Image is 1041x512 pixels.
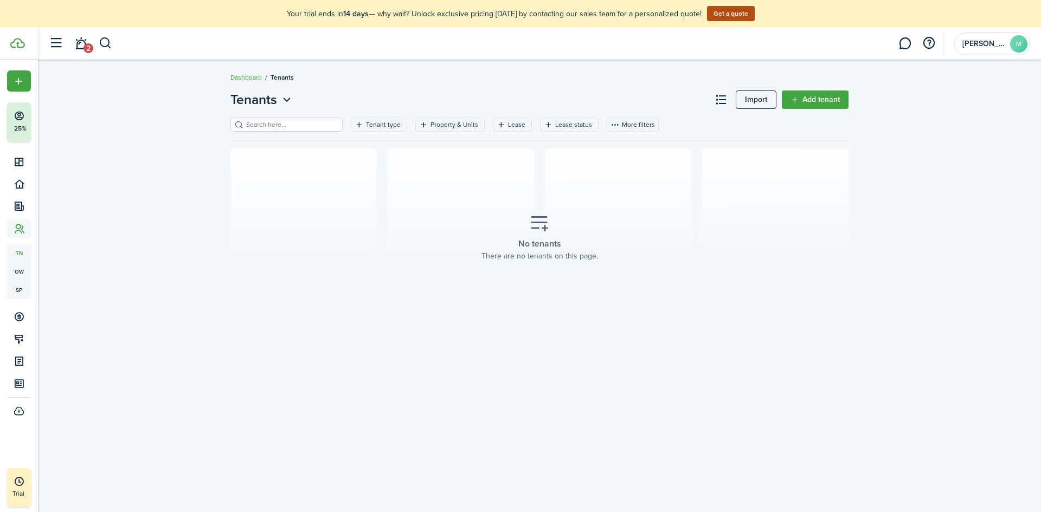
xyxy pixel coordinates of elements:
a: tn [7,244,31,262]
span: Melissa [962,40,1006,48]
filter-tag-label: Property & Units [430,120,478,129]
span: Tenants [271,73,294,82]
filter-tag: Open filter [415,118,485,132]
a: Messaging [895,30,915,57]
button: Open sidebar [46,33,66,54]
a: Import [736,90,776,109]
b: 14 days [343,8,369,20]
a: Dashboard [230,73,262,82]
placeholder-description: There are no tenants on this page. [481,250,598,262]
button: More filters [607,118,659,132]
p: Your trial ends in — why wait? Unlock exclusive pricing [DATE] by contacting our sales team for a... [287,8,702,20]
button: Search [99,34,112,53]
button: 25% [7,102,97,141]
button: Open menu [7,70,31,92]
span: 2 [83,43,93,53]
span: Tenants [230,90,277,109]
img: TenantCloud [10,38,25,48]
filter-tag: Open filter [351,118,407,132]
a: Add tenant [782,90,849,109]
button: Tenants [230,90,294,109]
filter-tag: Open filter [540,118,599,132]
input: Search here... [243,120,339,130]
a: Notifications [70,30,91,57]
button: Open menu [230,90,294,109]
p: 25% [14,124,27,133]
a: Trial [7,468,31,507]
placeholder-title: No tenants [518,237,561,250]
avatar-text: M [1010,35,1027,53]
a: sp [7,281,31,299]
filter-tag-label: Lease [508,120,525,129]
filter-tag-label: Tenant type [366,120,401,129]
button: Get a quote [707,6,755,21]
filter-tag: Open filter [493,118,532,132]
button: Open resource center [920,34,938,53]
filter-tag-label: Lease status [555,120,592,129]
p: Trial [12,489,56,498]
a: ow [7,262,31,281]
